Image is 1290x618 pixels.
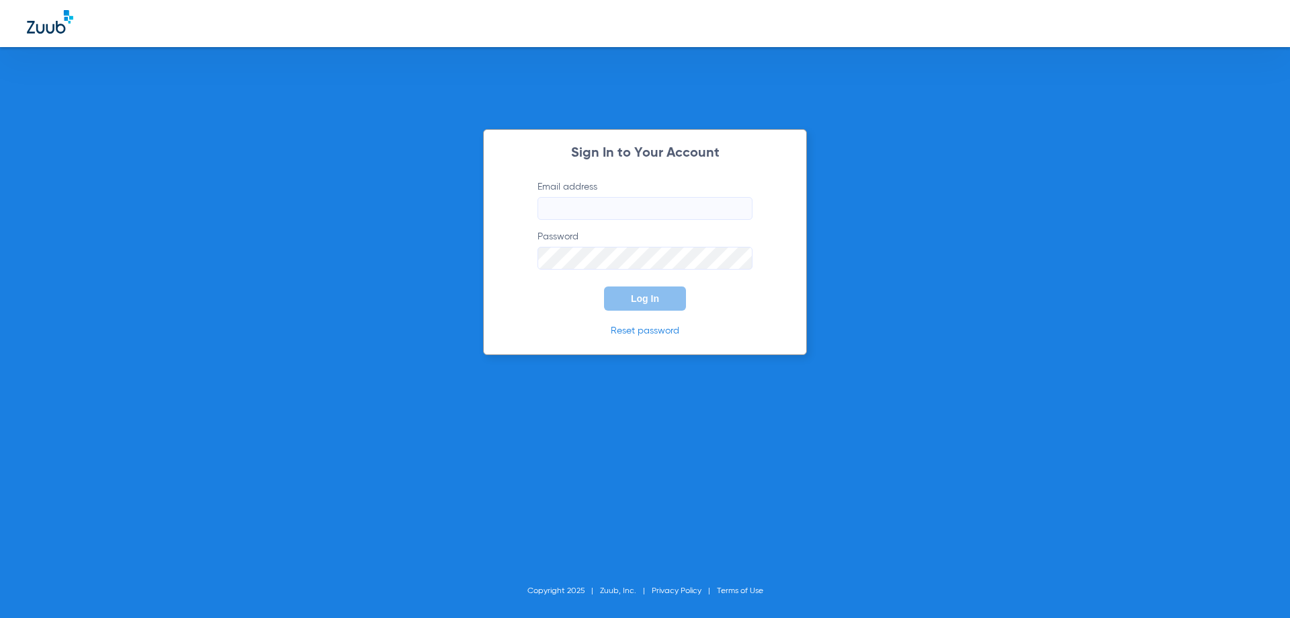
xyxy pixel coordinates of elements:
a: Reset password [611,326,679,336]
a: Terms of Use [717,587,763,595]
iframe: Chat Widget [1223,553,1290,618]
label: Email address [537,180,752,220]
li: Zuub, Inc. [600,584,652,598]
span: Log In [631,293,659,304]
input: Password [537,247,752,270]
img: Zuub Logo [27,10,73,34]
li: Copyright 2025 [527,584,600,598]
input: Email address [537,197,752,220]
label: Password [537,230,752,270]
a: Privacy Policy [652,587,701,595]
h2: Sign In to Your Account [517,147,773,160]
button: Log In [604,286,686,311]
